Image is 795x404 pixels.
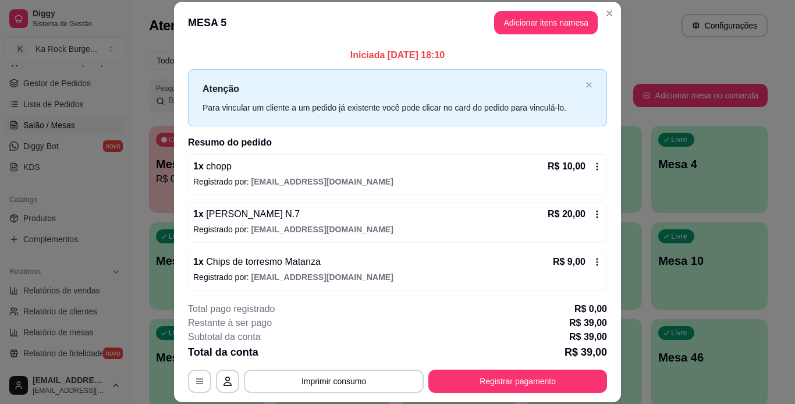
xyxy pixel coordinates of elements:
[569,330,607,344] p: R$ 39,00
[193,255,321,269] p: 1 x
[203,81,581,96] p: Atenção
[193,207,300,221] p: 1 x
[188,136,607,150] h2: Resumo do pedido
[193,271,602,283] p: Registrado por:
[251,177,393,186] span: [EMAIL_ADDRESS][DOMAIN_NAME]
[204,161,232,171] span: chopp
[428,370,607,393] button: Registrar pagamento
[188,316,272,330] p: Restante à ser pago
[600,4,619,23] button: Close
[585,81,592,89] button: close
[188,302,275,316] p: Total pago registrado
[565,344,607,360] p: R$ 39,00
[174,2,621,44] header: MESA 5
[569,316,607,330] p: R$ 39,00
[188,344,258,360] p: Total da conta
[204,257,321,267] span: Chips de torresmo Matanza
[188,48,607,62] p: Iniciada [DATE] 18:10
[585,81,592,88] span: close
[251,272,393,282] span: [EMAIL_ADDRESS][DOMAIN_NAME]
[193,224,602,235] p: Registrado por:
[244,370,424,393] button: Imprimir consumo
[188,330,261,344] p: Subtotal da conta
[203,101,581,114] div: Para vincular um cliente a um pedido já existente você pode clicar no card do pedido para vinculá...
[251,225,393,234] span: [EMAIL_ADDRESS][DOMAIN_NAME]
[204,209,300,219] span: [PERSON_NAME] N.7
[574,302,607,316] p: R$ 0,00
[553,255,585,269] p: R$ 9,00
[193,176,602,187] p: Registrado por:
[193,160,232,173] p: 1 x
[494,11,598,34] button: Adicionar itens namesa
[548,207,585,221] p: R$ 20,00
[548,160,585,173] p: R$ 10,00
